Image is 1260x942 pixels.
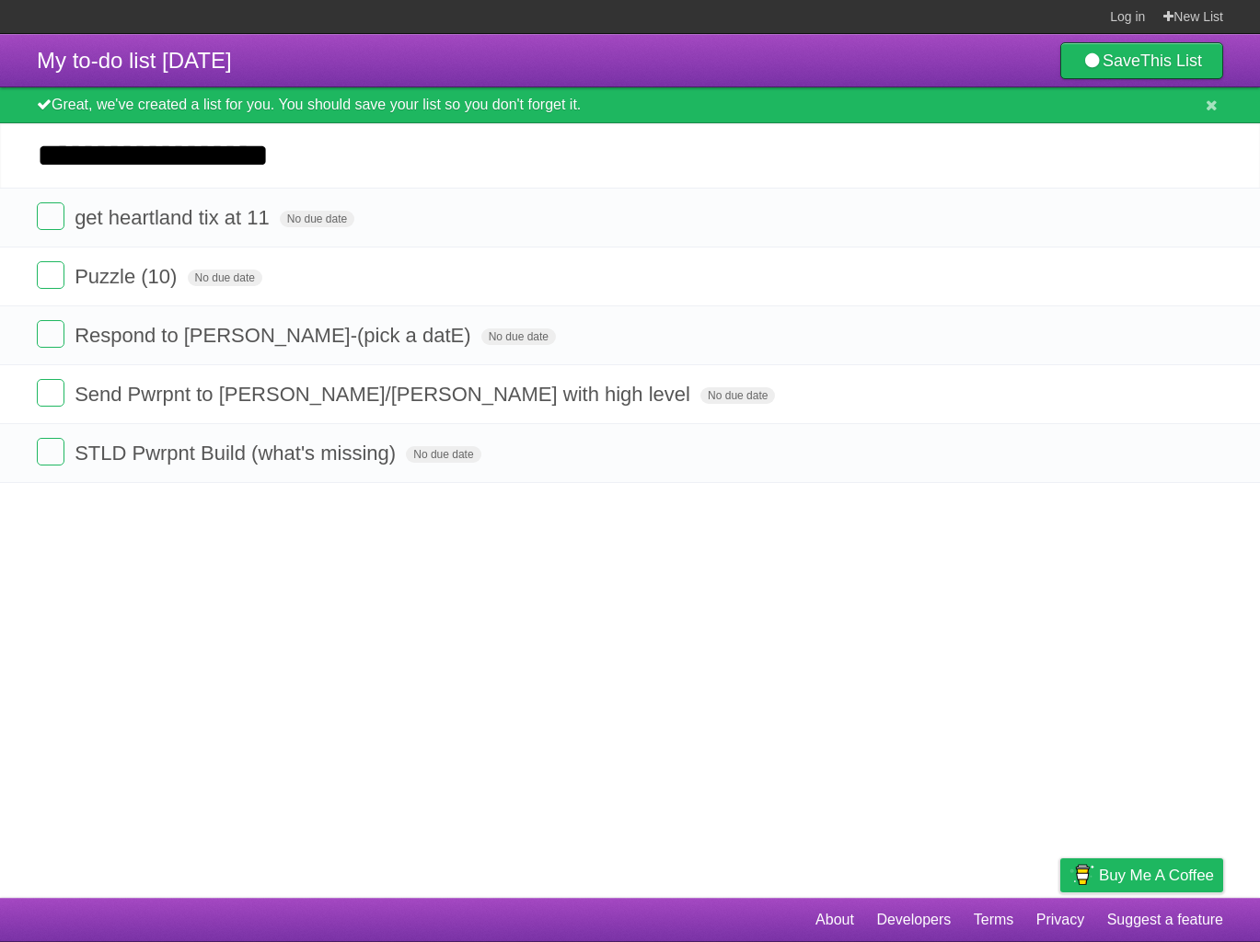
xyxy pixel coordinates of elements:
[75,324,475,347] span: Respond to [PERSON_NAME]-(pick a datE)
[37,48,232,73] span: My to-do list [DATE]
[406,446,480,463] span: No due date
[481,328,556,345] span: No due date
[37,202,64,230] label: Done
[188,270,262,286] span: No due date
[280,211,354,227] span: No due date
[75,206,274,229] span: get heartland tix at 11
[1069,859,1094,890] img: Buy me a coffee
[876,902,951,937] a: Developers
[1036,902,1084,937] a: Privacy
[37,438,64,465] label: Done
[1099,859,1214,891] span: Buy me a coffee
[974,902,1014,937] a: Terms
[75,442,400,465] span: STLD Pwrpnt Build (what's missing)
[37,379,64,407] label: Done
[37,261,64,289] label: Done
[1060,858,1223,892] a: Buy me a coffee
[1060,42,1223,79] a: SaveThis List
[700,387,775,404] span: No due date
[37,320,64,348] label: Done
[1140,52,1202,70] b: This List
[815,902,854,937] a: About
[75,265,181,288] span: Puzzle (10)
[1107,902,1223,937] a: Suggest a feature
[75,383,695,406] span: Send Pwrpnt to [PERSON_NAME]/[PERSON_NAME] with high level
